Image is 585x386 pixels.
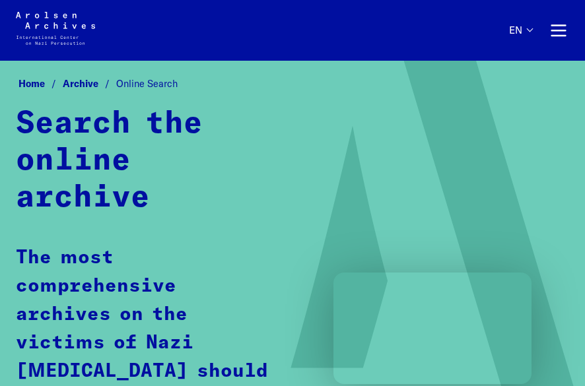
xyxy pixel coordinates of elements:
[16,75,569,94] nav: Breadcrumb
[509,24,532,59] button: English, language selection
[116,78,178,90] span: Online Search
[16,109,203,213] strong: Search the online archive
[509,12,569,49] nav: Primary
[63,78,116,90] a: Archive
[18,78,63,90] a: Home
